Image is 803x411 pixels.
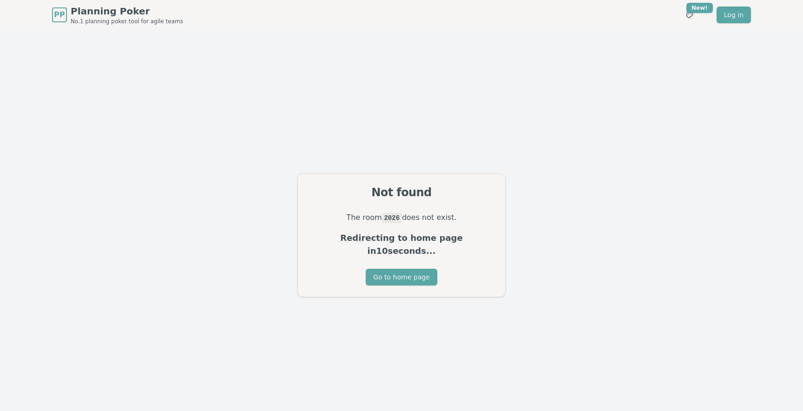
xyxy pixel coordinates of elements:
span: No.1 planning poker tool for agile teams [71,18,183,25]
p: Redirecting to home page in 10 seconds... [309,232,494,258]
span: Planning Poker [71,5,183,18]
p: The room does not exist. [309,211,494,224]
span: PP [54,9,65,20]
div: New! [686,3,713,13]
button: New! [681,7,698,23]
a: PPPlanning PokerNo.1 planning poker tool for agile teams [52,5,183,25]
button: Go to home page [366,269,437,285]
div: Not found [309,185,494,200]
code: 2026 [382,213,402,223]
a: Log in [717,7,751,23]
